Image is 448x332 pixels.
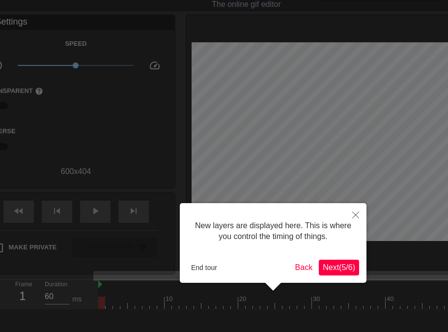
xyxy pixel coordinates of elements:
[187,211,359,252] div: New layers are displayed here. This is where you control the timing of things.
[323,263,355,272] span: Next ( 5 / 6 )
[319,260,359,275] button: Next
[291,260,317,275] button: Back
[345,203,366,226] button: Close
[187,260,221,275] button: End tour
